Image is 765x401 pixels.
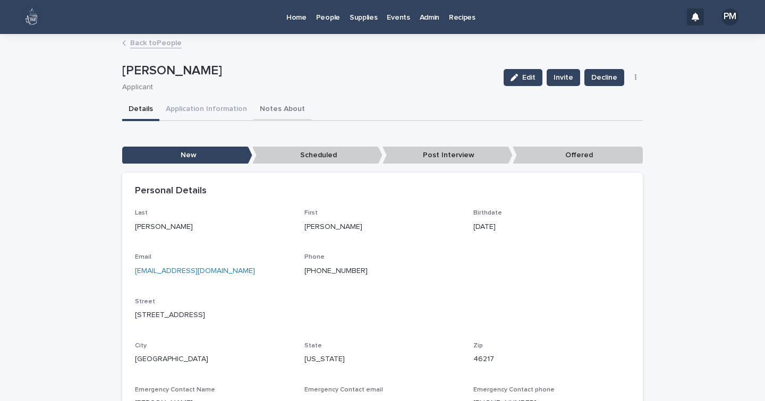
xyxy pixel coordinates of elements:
[159,99,253,121] button: Application Information
[21,6,42,28] img: 80hjoBaRqlyywVK24fQd
[135,354,292,365] p: [GEOGRAPHIC_DATA]
[304,354,461,365] p: [US_STATE]
[473,387,555,393] span: Emergency Contact phone
[473,343,483,349] span: Zip
[554,72,573,83] span: Invite
[122,99,159,121] button: Details
[135,387,215,393] span: Emergency Contact Name
[504,69,542,86] button: Edit
[304,387,383,393] span: Emergency Contact email
[304,254,325,260] span: Phone
[130,36,182,48] a: Back toPeople
[513,147,643,164] p: Offered
[721,8,738,25] div: PM
[135,310,630,321] p: [STREET_ADDRESS]
[135,343,147,349] span: City
[473,354,630,365] p: 46217
[304,210,318,216] span: First
[473,210,502,216] span: Birthdate
[122,147,252,164] p: New
[135,185,207,197] h2: Personal Details
[135,267,255,275] a: [EMAIL_ADDRESS][DOMAIN_NAME]
[547,69,580,86] button: Invite
[522,74,535,81] span: Edit
[253,99,311,121] button: Notes About
[135,210,148,216] span: Last
[135,298,155,305] span: Street
[135,254,151,260] span: Email
[135,221,292,233] p: [PERSON_NAME]
[304,267,368,275] a: [PHONE_NUMBER]
[473,221,630,233] p: [DATE]
[591,72,617,83] span: Decline
[252,147,382,164] p: Scheduled
[122,83,491,92] p: Applicant
[304,343,322,349] span: State
[584,69,624,86] button: Decline
[304,221,461,233] p: [PERSON_NAME]
[122,63,495,79] p: [PERSON_NAME]
[382,147,513,164] p: Post Interview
